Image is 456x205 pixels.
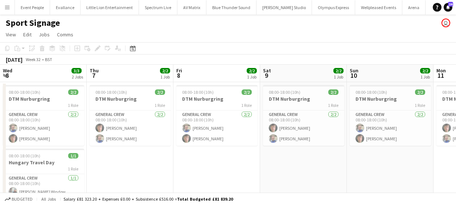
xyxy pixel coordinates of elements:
h3: DTM Nurburgring [350,96,431,102]
span: Budgeted [12,197,33,202]
span: 2/2 [68,89,78,95]
span: Week 32 [24,57,42,62]
button: [PERSON_NAME] Studio [256,0,312,15]
span: Total Budgeted £81 839.20 [177,196,233,202]
span: 3/3 [71,68,82,73]
span: 2/2 [247,68,257,73]
h3: DTM Nurburgring [3,96,84,102]
span: 08:00-18:00 (10h) [182,89,214,95]
span: 08:00-18:00 (10h) [9,153,40,158]
a: 24 [444,3,452,12]
button: Blue Thunder Sound [206,0,256,15]
span: 2/2 [328,89,338,95]
button: Spectrum Live [139,0,177,15]
a: Edit [20,30,34,39]
span: Sun [350,67,358,74]
span: Comms [57,31,73,38]
span: 08:00-18:00 (10h) [356,89,387,95]
span: 08:00-18:00 (10h) [95,89,127,95]
span: 11 [435,71,446,80]
app-card-role: General Crew2/208:00-18:00 (10h)[PERSON_NAME][PERSON_NAME] [3,110,84,146]
span: 10 [349,71,358,80]
span: 9 [262,71,271,80]
button: Evallance [50,0,81,15]
span: 2/2 [155,89,165,95]
app-card-role: General Crew2/208:00-18:00 (10h)[PERSON_NAME][PERSON_NAME] [176,110,258,146]
div: 2 Jobs [72,74,83,80]
app-job-card: 08:00-18:00 (10h)2/2DTM Nurburgring1 RoleGeneral Crew2/208:00-18:00 (10h)[PERSON_NAME][PERSON_NAME] [3,85,84,146]
span: 1 Role [155,102,165,108]
span: 1 Role [241,102,252,108]
span: 8 [175,71,182,80]
div: Salary £81 323.20 + Expenses £0.00 + Subsistence £516.00 = [63,196,233,202]
app-card-role: General Crew2/208:00-18:00 (10h)[PERSON_NAME][PERSON_NAME] [90,110,171,146]
span: 2/2 [160,68,170,73]
div: 1 Job [160,74,170,80]
span: 08:00-18:00 (10h) [9,89,40,95]
span: 1 Role [68,102,78,108]
span: 6 [2,71,12,80]
button: Wellpleased Events [355,0,402,15]
app-job-card: 08:00-18:00 (10h)2/2DTM Nurburgring1 RoleGeneral Crew2/208:00-18:00 (10h)[PERSON_NAME][PERSON_NAME] [350,85,431,146]
app-job-card: 08:00-18:00 (10h)1/1Hungary Travel Day1 RoleGeneral Crew1/108:00-18:00 (10h)[PERSON_NAME] Window [3,149,84,199]
span: Mon [436,67,446,74]
app-job-card: 08:00-18:00 (10h)2/2DTM Nurburgring1 RoleGeneral Crew2/208:00-18:00 (10h)[PERSON_NAME][PERSON_NAME] [90,85,171,146]
span: Fri [176,67,182,74]
h3: DTM Nurburgring [90,96,171,102]
span: 1 Role [328,102,338,108]
span: View [6,31,16,38]
app-card-role: General Crew1/108:00-18:00 (10h)[PERSON_NAME] Window [3,174,84,199]
span: 24 [448,2,453,7]
div: 1 Job [334,74,343,80]
a: Comms [54,30,76,39]
h3: Hungary Travel Day [3,159,84,166]
span: 7 [89,71,99,80]
span: Sat [263,67,271,74]
app-user-avatar: Dominic Riley [441,19,450,27]
div: BST [45,57,52,62]
div: 1 Job [247,74,256,80]
span: Wed [3,67,12,74]
app-card-role: General Crew2/208:00-18:00 (10h)[PERSON_NAME][PERSON_NAME] [263,110,344,146]
span: 1/1 [68,153,78,158]
div: 1 Job [420,74,430,80]
a: View [3,30,19,39]
span: 08:00-18:00 (10h) [269,89,300,95]
span: Jobs [39,31,50,38]
span: 2/2 [242,89,252,95]
app-job-card: 08:00-18:00 (10h)2/2DTM Nurburgring1 RoleGeneral Crew2/208:00-18:00 (10h)[PERSON_NAME][PERSON_NAME] [263,85,344,146]
button: Arena [402,0,426,15]
button: Little Lion Entertainment [81,0,139,15]
div: [DATE] [6,56,22,63]
button: AV Matrix [177,0,206,15]
h3: DTM Nurburgring [176,96,258,102]
app-job-card: 08:00-18:00 (10h)2/2DTM Nurburgring1 RoleGeneral Crew2/208:00-18:00 (10h)[PERSON_NAME][PERSON_NAME] [176,85,258,146]
span: Thu [90,67,99,74]
button: Event People [15,0,50,15]
a: Jobs [36,30,53,39]
button: Budgeted [4,195,34,203]
span: Edit [23,31,32,38]
span: 2/2 [415,89,425,95]
app-card-role: General Crew2/208:00-18:00 (10h)[PERSON_NAME][PERSON_NAME] [350,110,431,146]
span: 2/2 [333,68,344,73]
span: 1 Role [68,166,78,172]
h1: Sport Signage [6,17,60,28]
span: 1 Role [415,102,425,108]
button: Olympus Express [312,0,355,15]
span: 2/2 [420,68,430,73]
span: All jobs [40,196,57,202]
h3: DTM Nurburgring [263,96,344,102]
